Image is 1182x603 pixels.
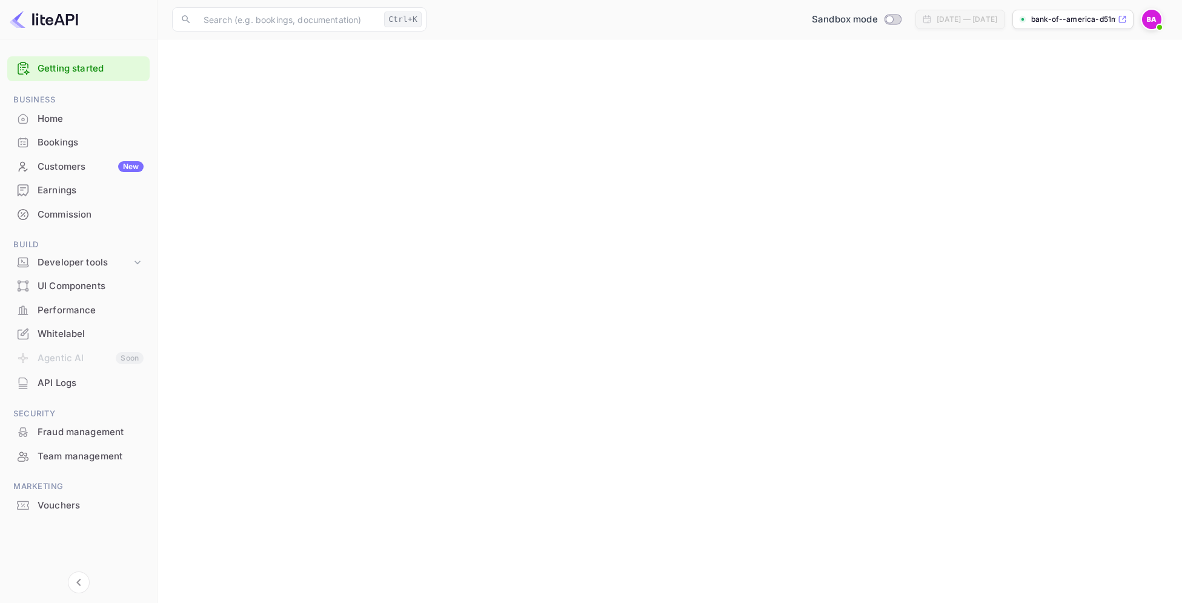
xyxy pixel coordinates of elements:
div: Performance [38,304,144,318]
div: Team management [38,450,144,464]
div: Team management [7,445,150,468]
button: Collapse navigation [68,571,90,593]
a: Earnings [7,179,150,201]
div: Commission [38,208,144,222]
div: Earnings [38,184,144,198]
img: LiteAPI logo [10,10,78,29]
div: CustomersNew [7,155,150,179]
div: Bookings [7,131,150,155]
a: Team management [7,445,150,467]
div: Switch to Production mode [807,13,906,27]
a: UI Components [7,275,150,297]
div: Whitelabel [38,327,144,341]
a: Whitelabel [7,322,150,345]
div: Home [38,112,144,126]
div: Commission [7,203,150,227]
div: Fraud management [38,425,144,439]
a: Fraud management [7,421,150,443]
span: Marketing [7,480,150,493]
div: API Logs [38,376,144,390]
p: bank-of--america-d51mg... [1031,14,1115,25]
a: CustomersNew [7,155,150,178]
a: Performance [7,299,150,321]
span: Security [7,407,150,421]
div: [DATE] — [DATE] [937,14,997,25]
div: Performance [7,299,150,322]
span: Sandbox mode [812,13,878,27]
div: Developer tools [38,256,131,270]
a: Home [7,107,150,130]
a: Getting started [38,62,144,76]
div: Home [7,107,150,131]
a: Bookings [7,131,150,153]
a: Vouchers [7,494,150,516]
div: UI Components [38,279,144,293]
img: Bank of America [1142,10,1161,29]
div: Whitelabel [7,322,150,346]
div: Ctrl+K [384,12,422,27]
div: Developer tools [7,252,150,273]
div: UI Components [7,275,150,298]
div: Bookings [38,136,144,150]
a: API Logs [7,371,150,394]
div: Fraud management [7,421,150,444]
div: API Logs [7,371,150,395]
div: Customers [38,160,144,174]
span: Business [7,93,150,107]
div: Earnings [7,179,150,202]
input: Search (e.g. bookings, documentation) [196,7,379,32]
div: New [118,161,144,172]
a: Commission [7,203,150,225]
div: Vouchers [7,494,150,518]
span: Build [7,238,150,252]
div: Getting started [7,56,150,81]
div: Vouchers [38,499,144,513]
